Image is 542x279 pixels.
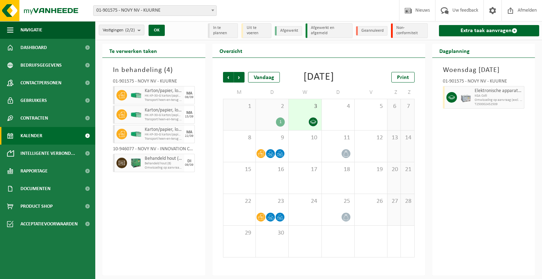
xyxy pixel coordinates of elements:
span: Dashboard [20,39,47,56]
span: 1 [227,103,252,110]
h2: Te verwerken taken [102,44,164,57]
span: Product Shop [20,198,53,215]
span: Elektronische apparatuur - overige (OVE) [475,88,523,94]
div: 08/09 [185,96,193,99]
span: Contracten [20,109,48,127]
span: T250002452509 [475,102,523,107]
span: Behandeld hout (B) [145,156,182,162]
span: 6 [391,103,397,110]
span: 17 [292,166,318,174]
div: MA [186,130,192,134]
span: HK-XP-30-G karton/papier, los (bedrijven) [145,133,182,137]
a: Print [391,72,415,83]
td: W [289,86,321,99]
count: (2/2) [125,28,135,32]
span: Karton/papier, los (bedrijven) [145,108,182,113]
span: Bedrijfsgegevens [20,56,62,74]
span: 2 [259,103,285,110]
span: Print [397,75,409,80]
li: In te plannen [208,23,238,38]
span: 15 [227,166,252,174]
span: 9 [259,134,285,142]
img: HK-XP-30-GN-00 [131,132,141,137]
li: Non-conformiteit [391,23,428,38]
span: Karton/papier, los (bedrijven) [145,88,182,94]
span: 23 [259,198,285,205]
span: 28 [404,198,410,205]
span: KGA Colli [475,94,523,98]
div: 15/09 [185,115,193,119]
span: 01-901575 - NOVY NV - KUURNE [93,5,217,16]
div: [DATE] [303,72,334,83]
span: Volgende [234,72,245,83]
h2: Dagplanning [432,44,477,57]
span: 14 [404,134,410,142]
span: 8 [227,134,252,142]
td: Z [401,86,414,99]
span: 01-901575 - NOVY NV - KUURNE [94,6,216,16]
h3: In behandeling ( ) [113,65,195,75]
span: Contactpersonen [20,74,61,92]
span: 16 [259,166,285,174]
span: 10 [292,134,318,142]
h3: Woensdag [DATE] [443,65,525,75]
span: 29 [227,229,252,237]
span: Transport heen-en-terug op vaste frequentie [145,117,182,122]
img: PB-HB-1400-HPE-GN-01 [131,158,141,168]
div: 01-901575 - NOVY NV - KUURNE [113,79,195,86]
span: 27 [391,198,397,205]
span: 7 [404,103,410,110]
span: HK-XP-30-G karton/papier, los (bedrijven) [145,94,182,98]
td: V [355,86,387,99]
div: 09/09 [185,163,193,167]
img: HK-XP-30-GN-00 [131,112,141,117]
span: 18 [325,166,351,174]
span: Behandeld hout (B) [145,162,182,166]
td: Z [387,86,401,99]
span: 19 [358,166,384,174]
li: Afgewerkt [275,26,302,36]
li: Geannuleerd [356,26,387,36]
div: DI [187,159,191,163]
li: Uit te voeren [241,23,271,38]
span: 30 [259,229,285,237]
td: D [322,86,355,99]
button: Vestigingen(2/2) [99,25,144,35]
span: HK-XP-30-G karton/papier, los (bedrijven) [145,113,182,117]
span: 20 [391,166,397,174]
span: 4 [325,103,351,110]
span: Transport heen-en-terug op vaste frequentie [145,137,182,141]
span: Omwisseling op aanvraag (excl. voorrijkost) [475,98,523,102]
div: 01-901575 - NOVY NV - KUURNE [443,79,525,86]
span: 3 [292,103,318,110]
span: Gebruikers [20,92,47,109]
li: Afgewerkt en afgemeld [306,23,353,38]
span: 12 [358,134,384,142]
h2: Overzicht [212,44,249,57]
span: 4 [167,67,170,74]
a: Extra taak aanvragen [439,25,539,36]
span: 24 [292,198,318,205]
span: 21 [404,166,410,174]
span: 5 [358,103,384,110]
td: D [256,86,289,99]
td: M [223,86,256,99]
span: 22 [227,198,252,205]
span: 11 [325,134,351,142]
div: 10-946077 - NOVY NV - INNOVATION CENTER - [GEOGRAPHIC_DATA] [113,147,195,154]
span: Documenten [20,180,50,198]
div: Vandaag [248,72,280,83]
span: 26 [358,198,384,205]
span: Karton/papier, los (bedrijven) [145,127,182,133]
div: MA [186,91,192,96]
span: 13 [391,134,397,142]
span: Vorige [223,72,234,83]
span: Omwisseling op aanvraag - op geplande route (incl. verwerking) [145,166,182,170]
span: 25 [325,198,351,205]
span: Acceptatievoorwaarden [20,215,78,233]
span: Kalender [20,127,42,145]
span: Transport heen-en-terug op vaste frequentie [145,98,182,102]
button: OK [149,25,165,36]
div: MA [186,111,192,115]
div: 1 [276,117,285,127]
